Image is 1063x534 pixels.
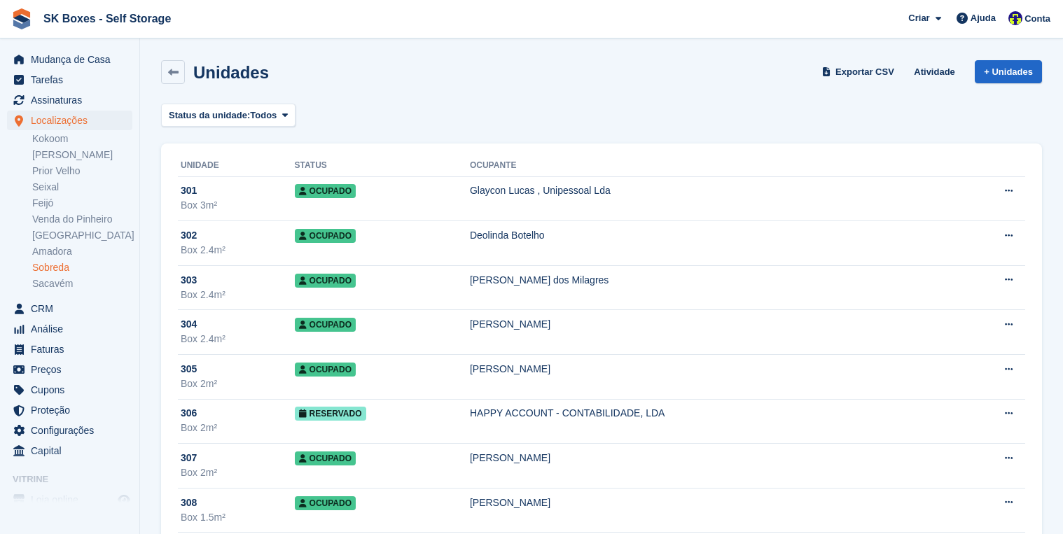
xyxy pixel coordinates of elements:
span: Ocupado [295,184,356,198]
div: Glaycon Lucas , Unipessoal Lda [470,183,953,198]
a: Prior Velho [32,164,132,178]
a: Exportar CSV [819,60,900,83]
div: Deolinda Botelho [470,228,953,243]
div: [PERSON_NAME] [470,496,953,510]
span: 303 [181,273,197,288]
div: Box 2.4m² [181,288,295,302]
span: Ocupado [295,229,356,243]
span: Ocupado [295,318,356,332]
span: Preços [31,360,115,379]
span: CRM [31,299,115,318]
a: menu [7,421,132,440]
span: Exportar CSV [835,65,894,79]
span: Reservado [295,407,366,421]
span: Assinaturas [31,90,115,110]
a: SK Boxes - Self Storage [38,7,176,30]
a: Seixal [32,181,132,194]
span: Todos [250,108,277,122]
a: menu [7,380,132,400]
th: Unidade [178,155,295,177]
a: Feijó [32,197,132,210]
button: Status da unidade: Todos [161,104,296,127]
span: Loja online [31,490,115,510]
span: 308 [181,496,197,510]
span: Faturas [31,339,115,359]
a: Amadora [32,245,132,258]
div: [PERSON_NAME] [470,451,953,465]
a: menu [7,319,132,339]
a: menu [7,111,132,130]
a: Sobreda [32,261,132,274]
div: Box 2m² [181,421,295,435]
img: stora-icon-8386f47178a22dfd0bd8f6a31ec36ba5ce8667c1dd55bd0f319d3a0aa187defe.svg [11,8,32,29]
span: Proteção [31,400,115,420]
div: [PERSON_NAME] [470,362,953,377]
a: [PERSON_NAME] [32,148,132,162]
a: menu [7,90,132,110]
span: 306 [181,406,197,421]
span: Ocupado [295,451,356,465]
a: menu [7,360,132,379]
th: Status [295,155,470,177]
a: Kokoom [32,132,132,146]
span: Cupons [31,380,115,400]
a: Atividade [908,60,961,83]
span: 307 [181,451,197,465]
a: menu [7,339,132,359]
span: Ajuda [971,11,996,25]
a: menu [7,70,132,90]
th: Ocupante [470,155,953,177]
span: Conta [1024,12,1050,26]
a: [GEOGRAPHIC_DATA] [32,229,132,242]
span: Tarefas [31,70,115,90]
span: 305 [181,362,197,377]
span: Mudança de Casa [31,50,115,69]
span: 302 [181,228,197,243]
div: Box 2m² [181,377,295,391]
a: Sacavém [32,277,132,290]
a: + Unidades [975,60,1042,83]
a: menu [7,490,132,510]
span: Análise [31,319,115,339]
a: menu [7,441,132,461]
div: Box 3m² [181,198,295,213]
div: Box 2m² [181,465,295,480]
div: Box 2.4m² [181,243,295,258]
span: Criar [908,11,929,25]
a: Venda do Pinheiro [32,213,132,226]
div: [PERSON_NAME] [470,317,953,332]
a: Loja de pré-visualização [116,491,132,508]
h2: Unidades [193,63,269,82]
div: Box 2.4m² [181,332,295,346]
div: Box 1.5m² [181,510,295,525]
span: 301 [181,183,197,198]
span: 304 [181,317,197,332]
span: Ocupado [295,274,356,288]
div: [PERSON_NAME] dos Milagres [470,273,953,288]
span: Ocupado [295,496,356,510]
span: Configurações [31,421,115,440]
img: Rita Ferreira [1008,11,1022,25]
a: menu [7,400,132,420]
span: Capital [31,441,115,461]
div: HAPPY ACCOUNT - CONTABILIDADE, LDA [470,406,953,421]
span: Status da unidade: [169,108,250,122]
a: menu [7,299,132,318]
span: Vitrine [13,472,139,486]
a: menu [7,50,132,69]
span: Localizações [31,111,115,130]
span: Ocupado [295,363,356,377]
